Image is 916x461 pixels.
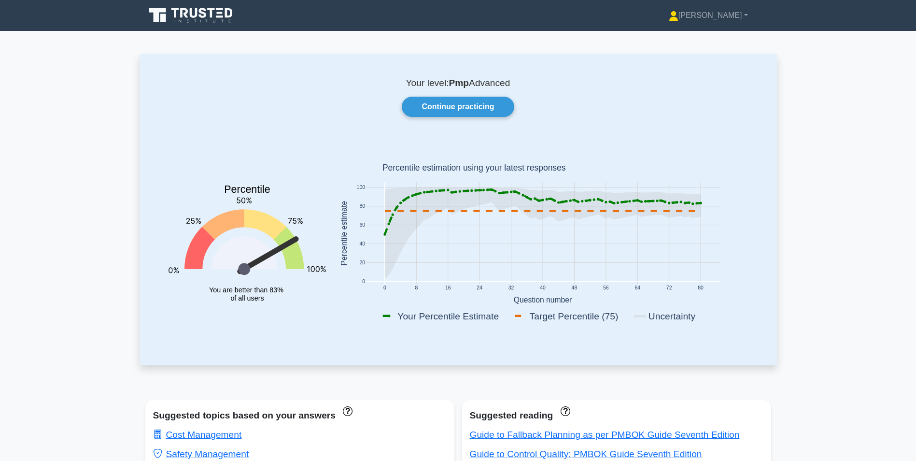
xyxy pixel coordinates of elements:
[477,286,482,291] text: 24
[415,286,418,291] text: 8
[224,184,270,196] text: Percentile
[449,78,469,88] b: Pmp
[402,97,514,117] a: Continue practicing
[340,405,352,416] a: These topics have been answered less than 50% correct. Topics disapear when you answer questions ...
[359,223,365,228] text: 60
[603,286,609,291] text: 56
[153,408,447,423] div: Suggested topics based on your answers
[382,163,565,173] text: Percentile estimation using your latest responses
[558,405,570,416] a: These concepts have been answered less than 50% correct. The guides disapear when you answer ques...
[470,408,763,423] div: Suggested reading
[646,6,771,25] a: [PERSON_NAME]
[698,286,704,291] text: 80
[634,286,640,291] text: 64
[666,286,672,291] text: 72
[153,449,249,459] a: Safety Management
[470,449,702,459] a: Guide to Control Quality: PMBOK Guide Seventh Edition
[362,279,365,285] text: 0
[356,185,365,190] text: 100
[383,286,386,291] text: 0
[230,294,264,302] tspan: of all users
[359,204,365,209] text: 80
[339,201,348,266] text: Percentile estimate
[470,430,740,440] a: Guide to Fallback Planning as per PMBOK Guide Seventh Edition
[209,286,283,294] tspan: You are better than 83%
[359,242,365,247] text: 40
[571,286,577,291] text: 48
[445,286,451,291] text: 16
[153,430,242,440] a: Cost Management
[540,286,546,291] text: 40
[359,260,365,266] text: 20
[513,296,572,304] text: Question number
[163,77,754,89] p: Your level: Advanced
[508,286,514,291] text: 32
